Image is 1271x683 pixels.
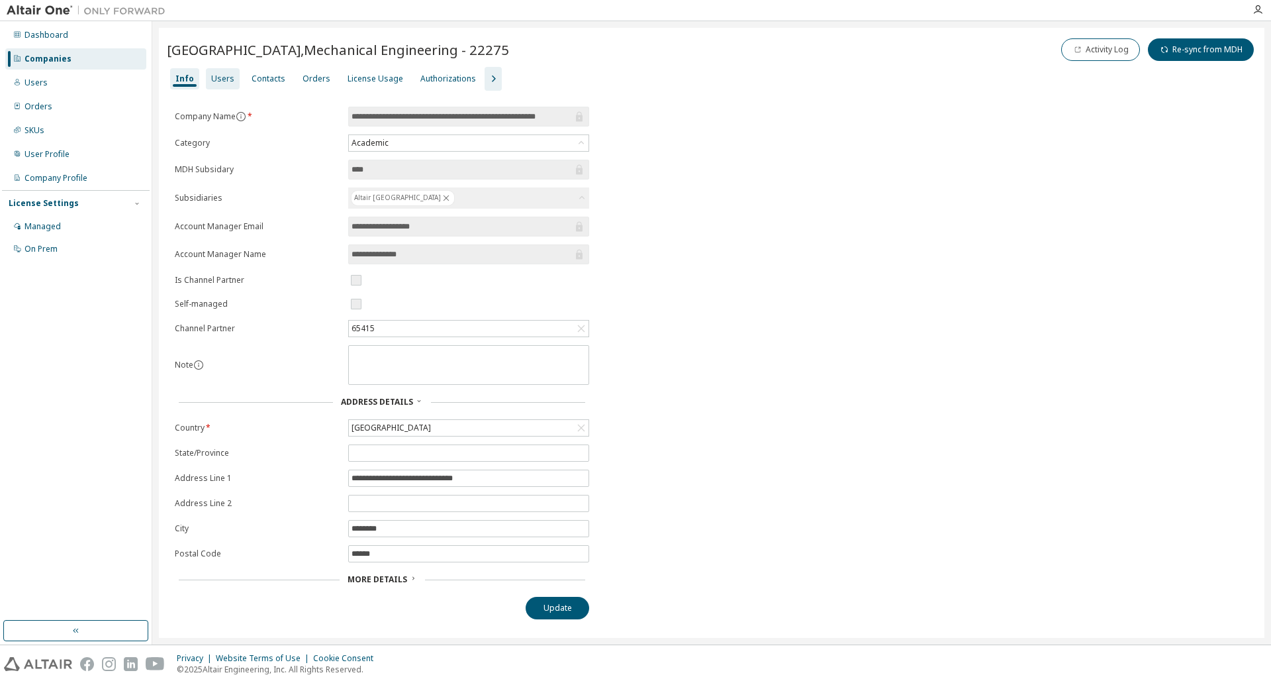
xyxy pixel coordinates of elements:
[211,74,234,84] div: Users
[313,653,381,664] div: Cookie Consent
[175,275,340,286] label: Is Channel Partner
[175,498,340,509] label: Address Line 2
[175,74,194,84] div: Info
[420,74,476,84] div: Authorizations
[350,421,433,435] div: [GEOGRAPHIC_DATA]
[175,221,340,232] label: Account Manager Email
[175,138,340,148] label: Category
[175,249,340,260] label: Account Manager Name
[193,360,204,370] button: information
[24,101,52,112] div: Orders
[351,190,455,206] div: Altair [GEOGRAPHIC_DATA]
[349,135,588,151] div: Academic
[24,149,70,160] div: User Profile
[175,193,340,203] label: Subsidiaries
[350,321,377,336] div: 65415
[350,136,391,150] div: Academic
[252,74,285,84] div: Contacts
[526,597,589,619] button: Update
[175,423,340,433] label: Country
[9,198,79,209] div: License Settings
[1148,38,1254,61] button: Re-sync from MDH
[349,321,588,337] div: 65415
[4,657,72,671] img: altair_logo.svg
[341,396,413,407] span: Address Details
[80,657,94,671] img: facebook.svg
[348,187,589,209] div: Altair [GEOGRAPHIC_DATA]
[167,40,509,59] span: [GEOGRAPHIC_DATA],Mechanical Engineering - 22275
[177,653,216,664] div: Privacy
[175,523,340,534] label: City
[177,664,381,675] p: © 2025 Altair Engineering, Inc. All Rights Reserved.
[348,574,407,585] span: More Details
[303,74,330,84] div: Orders
[24,244,58,254] div: On Prem
[1061,38,1140,61] button: Activity Log
[216,653,313,664] div: Website Terms of Use
[349,420,588,436] div: [GEOGRAPHIC_DATA]
[124,657,138,671] img: linkedin.svg
[24,30,68,40] div: Dashboard
[146,657,165,671] img: youtube.svg
[175,323,340,334] label: Channel Partner
[24,125,44,136] div: SKUs
[102,657,116,671] img: instagram.svg
[24,78,48,88] div: Users
[175,111,340,122] label: Company Name
[175,164,340,175] label: MDH Subsidary
[175,473,340,484] label: Address Line 1
[175,448,340,458] label: State/Province
[24,54,71,64] div: Companies
[175,549,340,559] label: Postal Code
[175,299,340,309] label: Self-managed
[348,74,403,84] div: License Usage
[7,4,172,17] img: Altair One
[24,221,61,232] div: Managed
[236,111,246,122] button: information
[24,173,87,184] div: Company Profile
[175,359,193,370] label: Note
